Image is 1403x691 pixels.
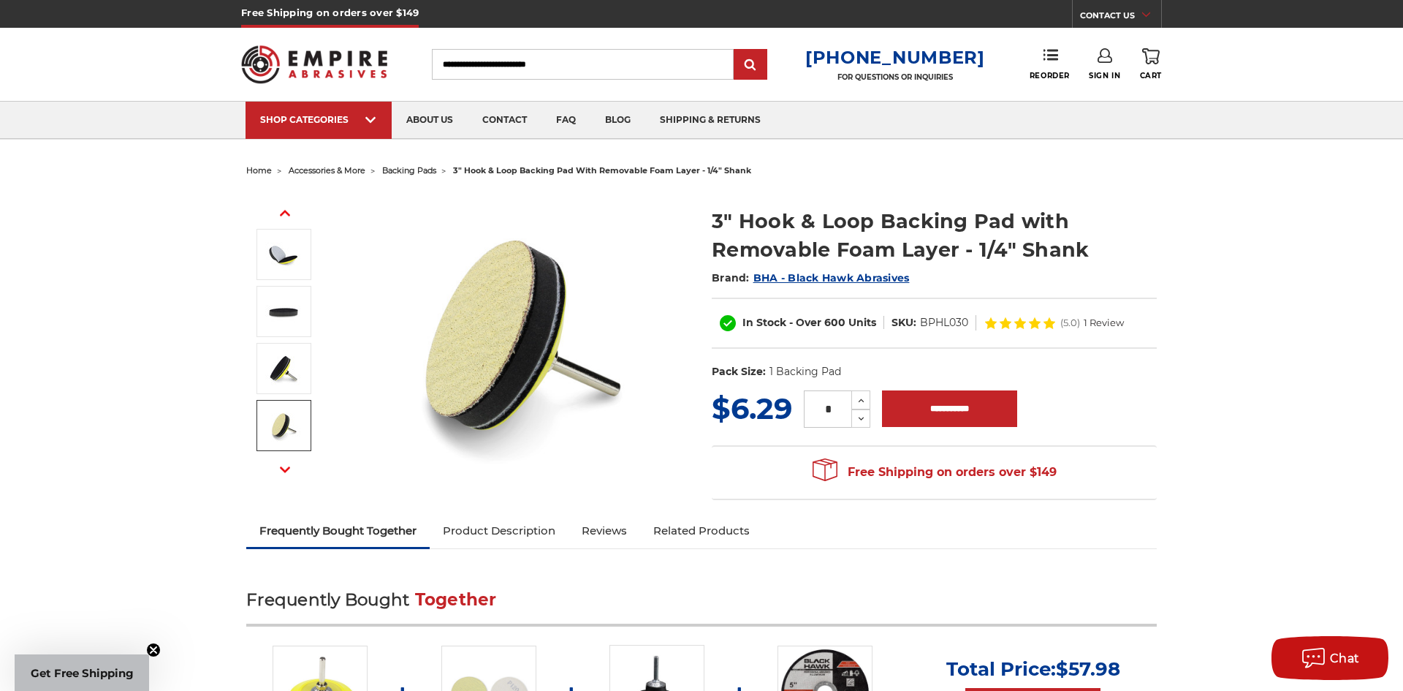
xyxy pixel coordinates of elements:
[569,515,640,547] a: Reviews
[267,197,303,229] button: Previous
[260,114,377,125] div: SHOP CATEGORIES
[590,102,645,139] a: blog
[382,165,436,175] a: backing pads
[1330,652,1360,665] span: Chat
[769,364,841,380] dd: 1 Backing Pad
[742,316,786,329] span: In Stock
[146,643,161,657] button: Close teaser
[848,316,876,329] span: Units
[453,165,751,175] span: 3" hook & loop backing pad with removable foam layer - 1/4" shank
[891,315,916,331] dt: SKU:
[246,589,409,610] span: Frequently Bought
[1089,71,1120,80] span: Sign In
[805,47,985,68] a: [PHONE_NUMBER]
[645,102,775,139] a: shipping & returns
[265,350,302,387] img: Empire Abrasives 3-inch backing pad with a removable foam layer, highlighting the adaptable hook ...
[1060,318,1080,328] span: (5.0)
[246,515,430,547] a: Frequently Bought Together
[805,72,985,82] p: FOR QUESTIONS OR INQUIRIES
[289,165,365,175] a: accessories & more
[753,271,910,284] a: BHA - Black Hawk Abrasives
[712,271,750,284] span: Brand:
[736,50,765,80] input: Submit
[712,390,792,426] span: $6.29
[1271,636,1388,680] button: Chat
[372,192,664,484] img: Close-up of Empire Abrasives 3-inch hook and loop backing pad with a removable foam layer and 1/4...
[920,315,968,331] dd: BPHL030
[946,657,1120,681] p: Total Price:
[31,666,134,680] span: Get Free Shipping
[468,102,541,139] a: contact
[789,316,821,329] span: - Over
[1140,48,1162,80] a: Cart
[1080,7,1161,28] a: CONTACT US
[246,165,272,175] a: home
[1084,318,1124,328] span: 1 Review
[712,207,1157,264] h1: 3" Hook & Loop Backing Pad with Removable Foam Layer - 1/4" Shank
[640,515,763,547] a: Related Products
[267,454,303,486] button: Next
[824,316,845,329] span: 600
[241,36,387,93] img: Empire Abrasives
[430,515,569,547] a: Product Description
[392,102,468,139] a: about us
[541,102,590,139] a: faq
[1030,48,1070,80] a: Reorder
[712,364,766,380] dt: Pack Size:
[1140,71,1162,80] span: Cart
[1056,657,1120,681] span: $57.98
[265,407,302,444] img: 3 inch hook and loop sanding disc on backing pad
[1030,71,1070,80] span: Reorder
[813,458,1057,487] span: Free Shipping on orders over $149
[15,654,149,691] div: Get Free ShippingClose teaser
[265,293,302,330] img: 3-inch foam pad featuring a durable hook and loop design, ideal for various sanding tasks.
[265,236,302,273] img: Empire Abrasives 3-inch backing pad with foam layer peeled back to show durable hook and loop fas...
[415,589,497,610] span: Together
